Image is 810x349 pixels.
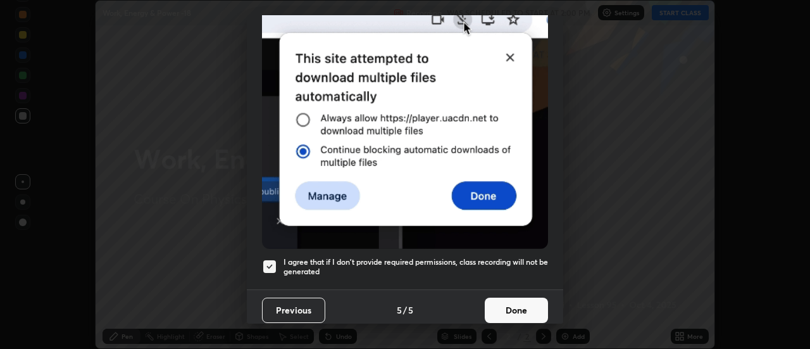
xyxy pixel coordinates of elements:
h4: / [403,303,407,317]
h4: 5 [408,303,413,317]
button: Done [485,298,548,323]
h5: I agree that if I don't provide required permissions, class recording will not be generated [283,257,548,277]
button: Previous [262,298,325,323]
h4: 5 [397,303,402,317]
